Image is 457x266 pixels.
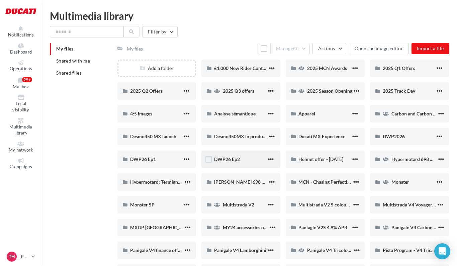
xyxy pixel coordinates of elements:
span: Multistrada V4 Voyagers contest [383,202,451,207]
span: Ducati MX Experience [298,134,345,139]
span: Dashboard [10,49,32,55]
div: Open Intercom Messenger [434,243,450,259]
button: Actions [312,43,346,54]
button: Filter by [142,26,177,37]
span: 2025 MCN Awards [307,65,347,71]
a: Local visibility [5,93,36,114]
div: My files [127,46,143,52]
span: Shared with me [56,58,90,64]
span: 4:5 images [130,111,152,116]
span: Pista Program - V4 Tricolore [383,247,442,253]
div: Multimedia library [50,11,449,21]
span: Import a file [417,46,444,51]
span: Mailbox [13,84,29,89]
span: Analyse sémantique [214,111,256,116]
span: DWP26 Ep2 [214,156,240,162]
span: Multimedia library [9,124,32,136]
span: [PERSON_NAME] 698 Mono [214,179,274,185]
span: DWP2026 [383,134,405,139]
span: Carbon and Carbon Pro trims [391,111,453,116]
span: 2025 Q3 offers [223,88,254,94]
span: (0) [293,46,299,51]
span: Paniagle V2S 4.9% APR [298,225,347,230]
span: My files [56,46,74,52]
div: Add a folder [118,65,195,72]
span: Hypermotard: Termignoni offer [130,179,196,185]
span: 2025 Season Opening [307,88,352,94]
button: Open the image editor [349,43,409,54]
span: Operations [10,66,32,71]
div: 99+ [22,77,32,82]
span: 2025 Track Day [383,88,415,94]
a: Operations [5,59,36,73]
span: 2025 Q1 Offers [383,65,415,71]
span: Monster SP [130,202,155,207]
span: Desmo450MX in production [214,134,274,139]
span: Multistrada V2 [223,202,254,207]
span: Monster [391,179,409,185]
span: £1,000 New Rider Contribution [214,65,280,71]
a: Multimedia library [5,117,36,137]
a: Campaigns [5,157,36,171]
span: Helmet offer - [DATE] [298,156,343,162]
span: Panigale V4 finance offer Q2 [130,247,190,253]
span: Apparel [298,111,315,116]
button: Notifications [5,25,36,39]
span: MXGP [GEOGRAPHIC_DATA] [130,225,192,230]
span: Notifications [8,32,34,37]
span: Shared files [56,70,82,76]
span: MY24 accessories offer [223,225,272,230]
span: 2025 Q2 Offers [130,88,163,94]
span: Panigale V4 Tricolore [GEOGRAPHIC_DATA] [307,247,400,253]
a: TH [PERSON_NAME] [5,250,36,263]
span: Campaigns [10,164,32,169]
span: Multistrada V2 S colour options [298,202,365,207]
button: Manage(0) [270,43,310,54]
a: Mailbox 99+ [5,76,36,91]
span: Local visibility [12,101,29,113]
a: Dashboard [5,42,36,56]
span: DWP26 Ep1 [130,156,156,162]
span: Panigale V4 Lamborghini [214,247,266,253]
span: MCN - Chasing Perfection [298,179,353,185]
p: [PERSON_NAME] [19,253,29,260]
span: TH [9,253,15,260]
button: Import a file [412,43,449,54]
span: My network [9,147,33,153]
a: My network [5,140,36,154]
span: Desmo450 MX launch [130,134,176,139]
span: Hypermotard 698 Mon [391,156,440,162]
span: Actions [318,46,335,51]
